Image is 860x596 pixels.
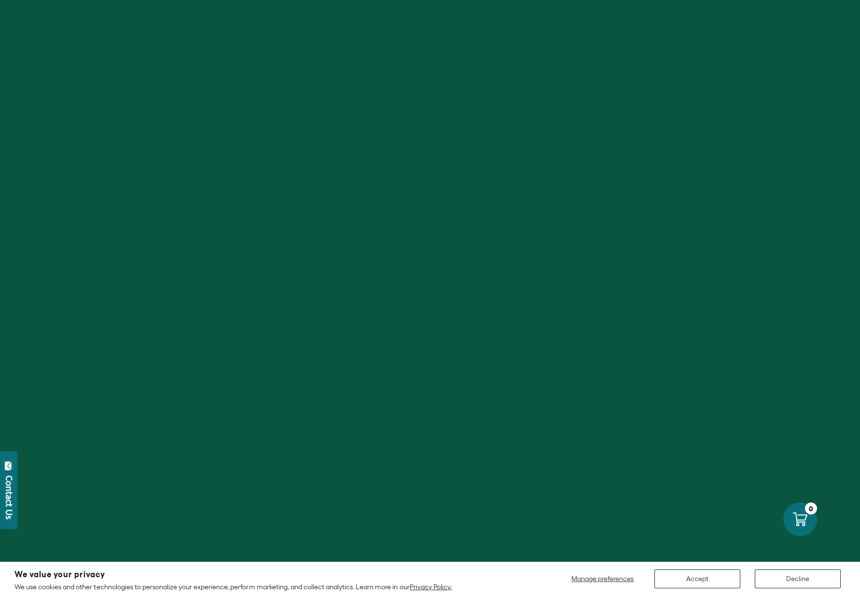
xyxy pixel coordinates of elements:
a: Privacy Policy. [410,583,452,591]
span: Manage preferences [571,575,634,582]
div: Contact Us [4,475,14,519]
button: Manage preferences [566,569,640,588]
button: Decline [755,569,841,588]
div: 0 [805,502,817,515]
p: We use cookies and other technologies to personalize your experience, perform marketing, and coll... [14,582,452,591]
button: Accept [654,569,740,588]
h2: We value your privacy [14,570,452,579]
